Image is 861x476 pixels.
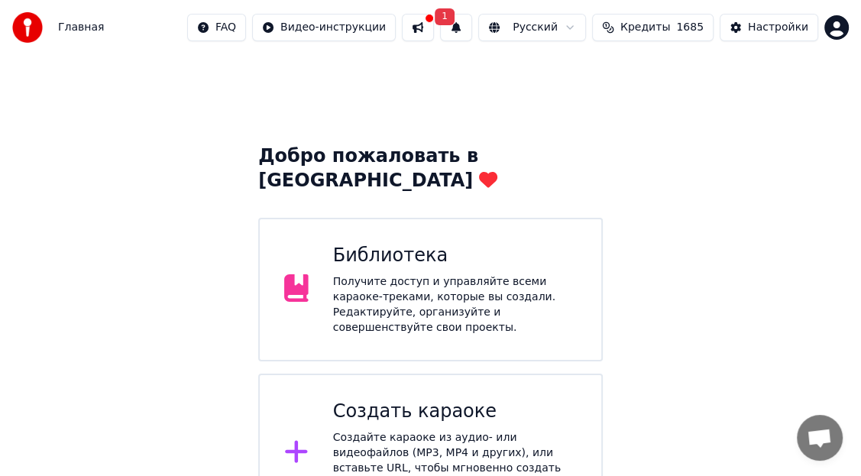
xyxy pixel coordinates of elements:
[676,20,704,35] span: 1685
[333,244,577,268] div: Библиотека
[187,14,246,41] button: FAQ
[333,400,577,424] div: Создать караоке
[258,144,603,193] div: Добро пожаловать в [GEOGRAPHIC_DATA]
[592,14,714,41] button: Кредиты1685
[620,20,670,35] span: Кредиты
[12,12,43,43] img: youka
[435,8,455,25] span: 1
[797,415,843,461] a: Открытый чат
[748,20,808,35] div: Настройки
[720,14,818,41] button: Настройки
[58,20,104,35] span: Главная
[58,20,104,35] nav: breadcrumb
[333,274,577,335] div: Получите доступ и управляйте всеми караоке-треками, которые вы создали. Редактируйте, организуйте...
[440,14,472,41] button: 1
[252,14,396,41] button: Видео-инструкции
